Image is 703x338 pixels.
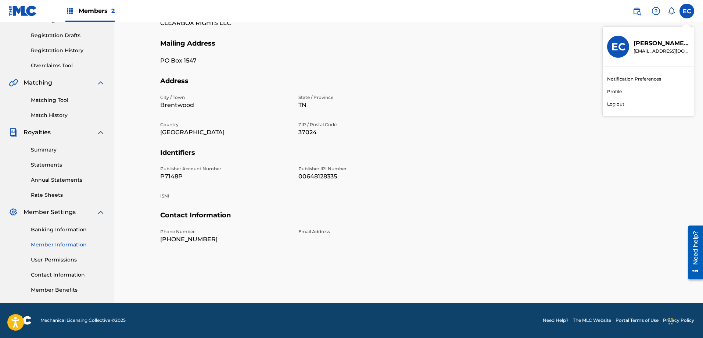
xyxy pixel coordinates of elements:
[31,191,105,199] a: Rate Sheets
[634,39,689,48] p: Emily Chadwell
[160,94,290,101] p: City / Town
[160,39,657,57] h5: Mailing Address
[160,101,290,110] p: Brentwood
[31,176,105,184] a: Annual Statements
[298,166,428,172] p: Publisher IPI Number
[573,317,611,324] a: The MLC Website
[9,6,37,16] img: MLC Logo
[31,62,105,70] a: Overclaims Tool
[632,7,641,15] img: search
[160,166,290,172] p: Publisher Account Number
[96,208,105,217] img: expand
[160,228,290,235] p: Phone Number
[298,94,428,101] p: State / Province
[649,4,663,18] div: Help
[160,56,290,65] p: PO Box 1547
[682,223,703,282] iframe: Resource Center
[668,7,675,15] div: Notifications
[9,316,32,325] img: logo
[9,128,18,137] img: Royalties
[31,32,105,39] a: Registration Drafts
[298,121,428,128] p: ZIP / Postal Code
[65,7,74,15] img: Top Rightsholders
[160,211,657,228] h5: Contact Information
[31,111,105,119] a: Match History
[24,128,51,137] span: Royalties
[31,161,105,169] a: Statements
[666,303,703,338] iframe: Chat Widget
[96,78,105,87] img: expand
[31,271,105,279] a: Contact Information
[607,101,624,107] p: Log out
[96,128,105,137] img: expand
[634,48,689,54] p: echadwell@clearboxrights.com
[160,193,290,199] p: ISNI
[663,317,694,324] a: Privacy Policy
[160,121,290,128] p: Country
[607,88,622,95] a: Profile
[160,77,657,94] h5: Address
[31,96,105,104] a: Matching Tool
[160,19,290,28] p: CLEARBOX RIGHTS LLC
[630,4,644,18] a: Public Search
[616,317,659,324] a: Portal Terms of Use
[668,310,673,332] div: Drag
[160,172,290,181] p: P7148P
[543,317,569,324] a: Need Help?
[160,149,657,166] h5: Identifiers
[298,172,428,181] p: 00648128335
[160,128,290,137] p: [GEOGRAPHIC_DATA]
[679,4,694,18] div: User Menu
[298,228,428,235] p: Email Address
[31,47,105,54] a: Registration History
[31,286,105,294] a: Member Benefits
[79,7,115,15] span: Members
[31,226,105,234] a: Banking Information
[160,235,290,244] p: [PHONE_NUMBER]
[31,256,105,264] a: User Permissions
[298,101,428,110] p: TN
[9,78,18,87] img: Matching
[24,208,76,217] span: Member Settings
[652,7,660,15] img: help
[9,208,18,217] img: Member Settings
[24,78,52,87] span: Matching
[31,241,105,249] a: Member Information
[611,40,625,53] h3: EC
[607,76,661,82] a: Notification Preferences
[298,128,428,137] p: 37024
[111,7,115,14] span: 2
[40,317,126,324] span: Mechanical Licensing Collective © 2025
[31,146,105,154] a: Summary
